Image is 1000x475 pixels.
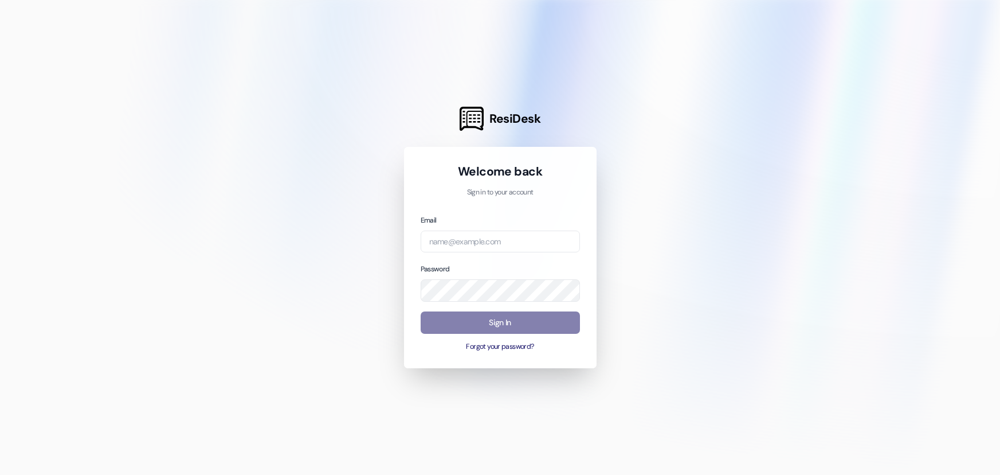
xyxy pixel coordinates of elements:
[489,111,540,127] span: ResiDesk
[421,163,580,180] h1: Welcome back
[421,312,580,334] button: Sign In
[460,107,484,131] img: ResiDesk Logo
[421,231,580,253] input: name@example.com
[421,216,437,225] label: Email
[421,188,580,198] p: Sign in to your account
[421,342,580,352] button: Forgot your password?
[421,264,450,274] label: Password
